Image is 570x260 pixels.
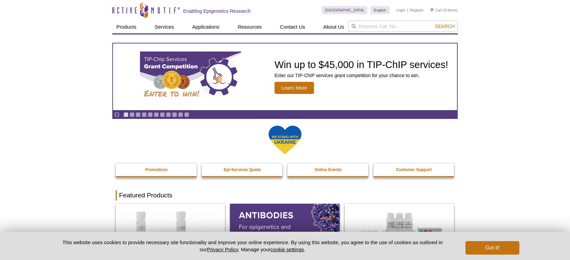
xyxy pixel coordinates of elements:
[116,190,454,200] h2: Featured Products
[113,43,457,110] article: TIP-ChIP Services Grant Competition
[136,112,141,117] a: Go to slide 3
[276,21,309,33] a: Contact Us
[207,247,238,252] a: Privacy Policy
[116,163,197,176] a: Promotions
[112,21,140,33] a: Products
[114,112,119,117] a: Toggle autoplay
[268,125,302,155] img: We Stand With Ukraine
[430,8,442,12] a: Cart
[145,167,168,172] strong: Promotions
[270,247,304,252] button: cookie settings
[371,6,390,14] a: English
[154,112,159,117] a: Go to slide 6
[322,6,367,14] a: [GEOGRAPHIC_DATA]
[160,112,165,117] a: Go to slide 7
[275,82,314,94] span: Learn More
[51,239,454,253] p: This website uses cookies to provide necessary site functionality and improve your online experie...
[410,8,424,12] a: Register
[150,21,178,33] a: Services
[172,112,177,117] a: Go to slide 9
[166,112,171,117] a: Go to slide 8
[130,112,135,117] a: Go to slide 2
[407,6,408,14] li: |
[188,21,224,33] a: Applications
[202,163,283,176] a: Epi-Services Quote
[275,60,448,70] h2: Win up to $45,000 in TIP-ChIP services!
[465,241,519,255] button: Got it!
[433,23,457,29] button: Search
[275,72,448,78] p: Enter our TIP-ChIP services grant competition for your chance to win.
[319,21,348,33] a: About Us
[140,52,241,102] img: TIP-ChIP Services Grant Competition
[348,21,458,32] input: Keyword, Cat. No.
[148,112,153,117] a: Go to slide 5
[224,167,261,172] strong: Epi-Services Quote
[373,163,455,176] a: Customer Support
[123,112,129,117] a: Go to slide 1
[142,112,147,117] a: Go to slide 4
[234,21,266,33] a: Resources
[430,6,458,14] li: (0 items)
[178,112,183,117] a: Go to slide 10
[183,8,251,14] h2: Enabling Epigenetics Research
[430,8,433,11] img: Your Cart
[435,24,455,29] span: Search
[396,167,432,172] strong: Customer Support
[315,167,342,172] strong: Online Events
[113,43,457,110] a: TIP-ChIP Services Grant Competition Win up to $45,000 in TIP-ChIP services! Enter our TIP-ChIP se...
[184,112,189,117] a: Go to slide 11
[287,163,369,176] a: Online Events
[396,8,405,12] a: Login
